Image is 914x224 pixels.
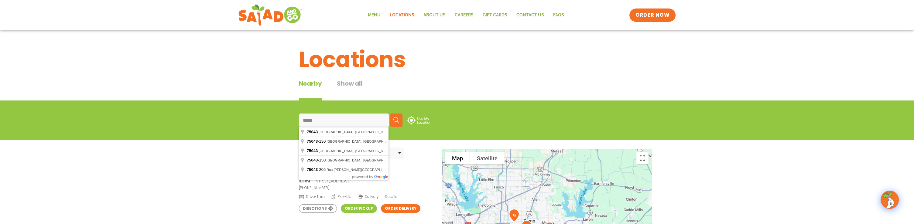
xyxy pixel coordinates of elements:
[407,116,431,124] img: use-location.svg
[299,79,378,100] div: Tabbed content
[299,79,322,100] div: Nearby
[238,3,302,27] img: new-SAG-logo-768×292
[385,8,419,22] a: Locations
[327,140,485,143] span: [GEOGRAPHIC_DATA], [GEOGRAPHIC_DATA] - State of [GEOGRAPHIC_DATA], [GEOGRAPHIC_DATA]
[635,12,669,19] span: ORDER NOW
[307,139,318,144] span: 75043
[636,152,649,164] button: Toggle fullscreen view
[512,8,548,22] a: Contact Us
[341,204,377,213] a: Order Pickup
[307,167,327,172] span: -205
[307,139,327,144] span: -130
[358,194,378,199] span: Delivery
[385,194,397,199] span: Details
[445,152,470,164] button: Show street map
[307,158,327,162] span: -150
[381,204,420,213] a: Order Delivery
[299,193,325,199] span: Drive-Thru
[419,8,450,22] a: About Us
[299,204,337,213] a: Directions
[327,168,534,171] span: Rua [PERSON_NAME][GEOGRAPHIC_DATA][PERSON_NAME], [GEOGRAPHIC_DATA] - [GEOGRAPHIC_DATA], [GEOGRAPH...
[470,152,505,164] button: Show satellite imagery
[363,8,568,22] nav: Menu
[299,185,430,191] a: [PHONE_NUMBER]
[299,178,430,184] p: [STREET_ADDRESS]
[337,79,362,100] button: Show all
[307,167,318,172] span: 75043
[307,130,318,134] span: 75043
[548,8,568,22] a: FAQs
[363,8,385,22] a: Menu
[299,178,310,184] strong: 3.6mi
[327,158,485,162] span: [GEOGRAPHIC_DATA], [GEOGRAPHIC_DATA] - State of [GEOGRAPHIC_DATA], [GEOGRAPHIC_DATA]
[881,191,898,208] img: wpChatIcon
[629,8,676,22] a: ORDER NOW
[319,130,427,134] span: [GEOGRAPHIC_DATA], [GEOGRAPHIC_DATA], [GEOGRAPHIC_DATA]
[299,43,615,76] h1: Locations
[393,117,399,123] img: search.svg
[307,158,318,162] span: 75043
[307,148,318,153] span: 75043
[331,193,351,199] span: Pick-Up
[478,8,512,22] a: GIFT CARDS
[319,149,390,153] span: [GEOGRAPHIC_DATA], [GEOGRAPHIC_DATA]
[450,8,478,22] a: Careers
[299,192,430,199] a: Drive-Thru Pick-Up Delivery Details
